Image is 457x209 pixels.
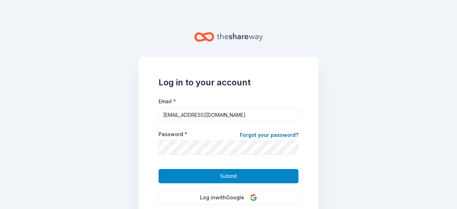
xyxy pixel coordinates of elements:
span: Submit [220,172,237,180]
img: Google Logo [250,194,257,201]
label: Email [159,98,176,105]
button: Submit [159,169,298,183]
label: Password [159,131,187,138]
a: Home [194,29,263,45]
a: Forgot your password? [240,131,298,141]
button: Log inwithGoogle [159,190,298,205]
h1: Log in to your account [159,77,298,88]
